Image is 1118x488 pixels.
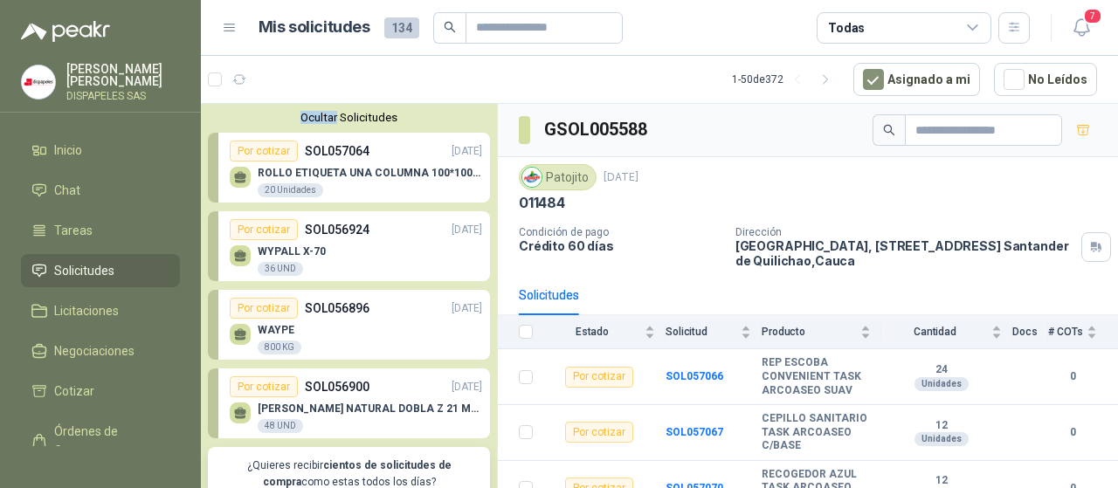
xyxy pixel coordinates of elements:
[762,412,871,453] b: CEPILLO SANITARIO TASK ARCOASEO C/BASE
[22,65,55,99] img: Company Logo
[1066,12,1097,44] button: 7
[21,375,180,408] a: Cotizar
[258,340,301,354] div: 800 KG
[54,221,93,240] span: Tareas
[735,226,1074,238] p: Dirección
[54,422,163,460] span: Órdenes de Compra
[519,285,579,305] div: Solicitudes
[384,17,419,38] span: 134
[881,363,1002,377] b: 24
[305,377,369,396] p: SOL056900
[732,65,839,93] div: 1 - 50 de 372
[881,419,1002,433] b: 12
[258,419,303,433] div: 48 UND
[208,290,490,360] a: Por cotizarSOL056896[DATE] WAYPE800 KG
[762,326,857,338] span: Producto
[1048,326,1083,338] span: # COTs
[66,91,180,101] p: DISPAPELES SAS
[21,214,180,247] a: Tareas
[452,143,482,160] p: [DATE]
[565,367,633,388] div: Por cotizar
[735,238,1074,268] p: [GEOGRAPHIC_DATA], [STREET_ADDRESS] Santander de Quilichao , Cauca
[208,133,490,203] a: Por cotizarSOL057064[DATE] ROLLO ETIQUETA UNA COLUMNA 100*100*500un20 Unidades
[258,245,326,258] p: WYPALL X-70
[452,379,482,395] p: [DATE]
[54,381,94,401] span: Cotizar
[604,169,638,186] p: [DATE]
[54,261,114,280] span: Solicitudes
[914,377,969,391] div: Unidades
[666,315,762,349] th: Solicitud
[881,315,1012,349] th: Cantidad
[1048,315,1118,349] th: # COTs
[305,141,369,161] p: SOL057064
[258,262,303,276] div: 36 UND
[883,124,895,136] span: search
[522,168,542,187] img: Company Logo
[543,315,666,349] th: Estado
[230,219,298,240] div: Por cotizar
[666,426,723,438] a: SOL057067
[1048,424,1097,441] b: 0
[1083,8,1102,24] span: 7
[914,432,969,446] div: Unidades
[258,324,301,336] p: WAYPE
[452,222,482,238] p: [DATE]
[230,298,298,319] div: Por cotizar
[258,402,482,415] p: [PERSON_NAME] NATURAL DOBLA Z 21 MULTIFO
[881,326,988,338] span: Cantidad
[21,174,180,207] a: Chat
[208,111,490,124] button: Ocultar Solicitudes
[666,370,723,382] a: SOL057066
[762,315,881,349] th: Producto
[259,15,370,40] h1: Mis solicitudes
[230,141,298,162] div: Por cotizar
[1012,315,1048,349] th: Docs
[519,164,597,190] div: Patojito
[543,326,641,338] span: Estado
[21,415,180,467] a: Órdenes de Compra
[21,21,110,42] img: Logo peakr
[258,183,323,197] div: 20 Unidades
[519,226,721,238] p: Condición de pago
[762,356,871,397] b: REP ESCOBA CONVENIENT TASK ARCOASEO SUAV
[21,294,180,327] a: Licitaciones
[230,376,298,397] div: Por cotizar
[1048,368,1097,385] b: 0
[519,194,565,212] p: 011484
[305,220,369,239] p: SOL056924
[21,134,180,167] a: Inicio
[994,63,1097,96] button: No Leídos
[452,300,482,317] p: [DATE]
[853,63,980,96] button: Asignado a mi
[54,181,80,200] span: Chat
[54,341,135,361] span: Negociaciones
[208,368,490,438] a: Por cotizarSOL056900[DATE] [PERSON_NAME] NATURAL DOBLA Z 21 MULTIFO48 UND
[444,21,456,33] span: search
[828,18,865,38] div: Todas
[881,474,1002,488] b: 12
[21,334,180,368] a: Negociaciones
[258,167,482,179] p: ROLLO ETIQUETA UNA COLUMNA 100*100*500un
[666,326,737,338] span: Solicitud
[54,141,82,160] span: Inicio
[565,422,633,443] div: Por cotizar
[54,301,119,320] span: Licitaciones
[21,254,180,287] a: Solicitudes
[263,459,452,488] b: cientos de solicitudes de compra
[305,299,369,318] p: SOL056896
[208,211,490,281] a: Por cotizarSOL056924[DATE] WYPALL X-7036 UND
[519,238,721,253] p: Crédito 60 días
[66,63,180,87] p: [PERSON_NAME] [PERSON_NAME]
[544,116,650,143] h3: GSOL005588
